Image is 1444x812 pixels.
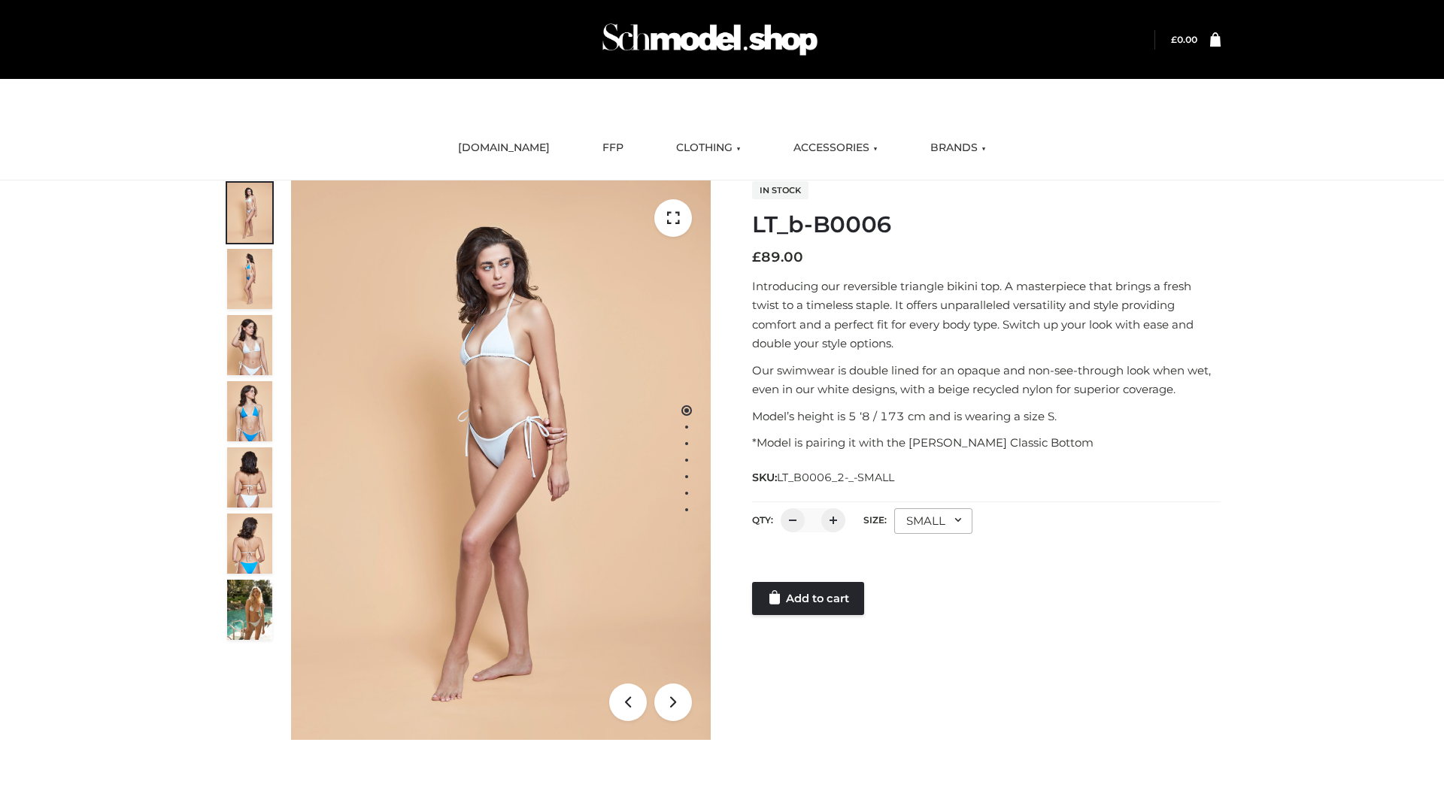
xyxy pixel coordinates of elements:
[752,249,761,265] span: £
[752,407,1221,426] p: Model’s height is 5 ‘8 / 173 cm and is wearing a size S.
[752,211,1221,238] h1: LT_b-B0006
[752,361,1221,399] p: Our swimwear is double lined for an opaque and non-see-through look when wet, even in our white d...
[752,582,864,615] a: Add to cart
[227,249,272,309] img: ArielClassicBikiniTop_CloudNine_AzureSky_OW114ECO_2-scaled.jpg
[447,132,561,165] a: [DOMAIN_NAME]
[777,471,894,484] span: LT_B0006_2-_-SMALL
[591,132,635,165] a: FFP
[227,381,272,441] img: ArielClassicBikiniTop_CloudNine_AzureSky_OW114ECO_4-scaled.jpg
[1171,34,1197,45] bdi: 0.00
[752,514,773,526] label: QTY:
[665,132,752,165] a: CLOTHING
[291,180,711,740] img: ArielClassicBikiniTop_CloudNine_AzureSky_OW114ECO_1
[894,508,972,534] div: SMALL
[597,10,823,69] img: Schmodel Admin 964
[919,132,997,165] a: BRANDS
[227,315,272,375] img: ArielClassicBikiniTop_CloudNine_AzureSky_OW114ECO_3-scaled.jpg
[863,514,887,526] label: Size:
[227,447,272,507] img: ArielClassicBikiniTop_CloudNine_AzureSky_OW114ECO_7-scaled.jpg
[227,580,272,640] img: Arieltop_CloudNine_AzureSky2.jpg
[752,468,896,486] span: SKU:
[227,514,272,574] img: ArielClassicBikiniTop_CloudNine_AzureSky_OW114ECO_8-scaled.jpg
[752,249,803,265] bdi: 89.00
[782,132,889,165] a: ACCESSORIES
[752,181,808,199] span: In stock
[752,433,1221,453] p: *Model is pairing it with the [PERSON_NAME] Classic Bottom
[1171,34,1177,45] span: £
[1171,34,1197,45] a: £0.00
[752,277,1221,353] p: Introducing our reversible triangle bikini top. A masterpiece that brings a fresh twist to a time...
[227,183,272,243] img: ArielClassicBikiniTop_CloudNine_AzureSky_OW114ECO_1-scaled.jpg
